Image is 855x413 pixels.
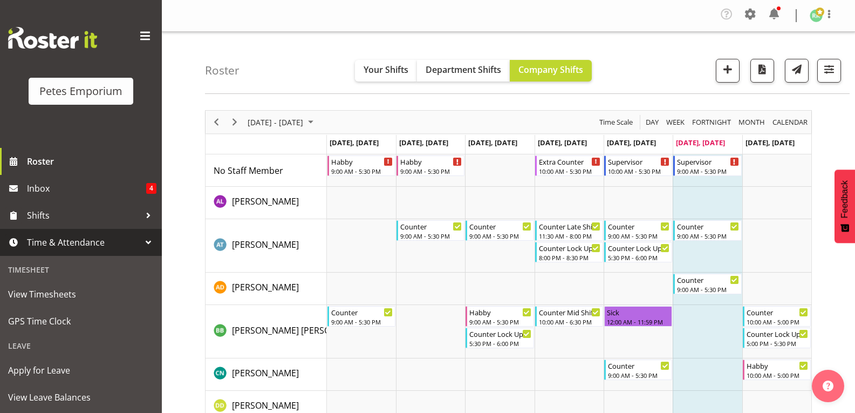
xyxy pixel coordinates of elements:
[771,116,810,129] button: Month
[247,116,304,129] span: [DATE] - [DATE]
[331,307,393,317] div: Counter
[206,358,327,391] td: Christine Neville resource
[743,360,811,380] div: Christine Neville"s event - Habby Begin From Sunday, September 7, 2025 at 10:00:00 AM GMT+12:00 E...
[539,253,600,262] div: 8:00 PM - 8:30 PM
[399,138,448,147] span: [DATE], [DATE]
[27,234,140,250] span: Time & Attendance
[743,328,811,348] div: Beena Beena"s event - Counter Lock Up Begin From Sunday, September 7, 2025 at 5:00:00 PM GMT+12:0...
[8,389,154,405] span: View Leave Balances
[604,155,672,176] div: No Staff Member"s event - Supervisor Begin From Friday, September 5, 2025 at 10:00:00 AM GMT+12:0...
[232,324,368,336] span: [PERSON_NAME] [PERSON_NAME]
[469,339,531,348] div: 5:30 PM - 6:00 PM
[747,317,808,326] div: 10:00 AM - 5:00 PM
[209,116,224,129] button: Previous
[400,221,462,232] div: Counter
[747,371,808,380] div: 10:00 AM - 5:00 PM
[604,306,672,327] div: Beena Beena"s event - Sick Begin From Friday, September 5, 2025 at 12:00:00 AM GMT+12:00 Ends At ...
[604,360,672,380] div: Christine Neville"s event - Counter Begin From Friday, September 5, 2025 at 9:00:00 AM GMT+12:00 ...
[608,232,669,240] div: 9:00 AM - 5:30 PM
[3,384,159,411] a: View Leave Balances
[518,64,583,76] span: Company Shifts
[538,138,587,147] span: [DATE], [DATE]
[607,317,669,326] div: 12:00 AM - 11:59 PM
[677,285,738,294] div: 9:00 AM - 5:30 PM
[677,167,738,175] div: 9:00 AM - 5:30 PM
[750,59,774,83] button: Download a PDF of the roster according to the set date range.
[400,232,462,240] div: 9:00 AM - 5:30 PM
[8,27,97,49] img: Rosterit website logo
[232,239,299,250] span: [PERSON_NAME]
[330,138,379,147] span: [DATE], [DATE]
[673,220,741,241] div: Alex-Micheal Taniwha"s event - Counter Begin From Saturday, September 6, 2025 at 9:00:00 AM GMT+1...
[598,116,634,129] span: Time Scale
[327,306,395,327] div: Beena Beena"s event - Counter Begin From Monday, September 1, 2025 at 9:00:00 AM GMT+12:00 Ends A...
[8,313,154,329] span: GPS Time Clock
[535,220,603,241] div: Alex-Micheal Taniwha"s event - Counter Late Shift Begin From Thursday, September 4, 2025 at 11:30...
[673,274,741,294] div: Amelia Denz"s event - Counter Begin From Saturday, September 6, 2025 at 9:00:00 AM GMT+12:00 Ends...
[673,155,741,176] div: No Staff Member"s event - Supervisor Begin From Saturday, September 6, 2025 at 9:00:00 AM GMT+12:...
[206,273,327,305] td: Amelia Denz resource
[817,59,841,83] button: Filter Shifts
[469,307,531,317] div: Habby
[3,335,159,357] div: Leave
[27,180,146,197] span: Inbox
[469,328,531,339] div: Counter Lock Up
[747,360,808,371] div: Habby
[27,153,156,170] span: Roster
[469,232,531,240] div: 9:00 AM - 5:30 PM
[690,116,733,129] button: Fortnight
[232,400,299,411] span: [PERSON_NAME]
[535,155,603,176] div: No Staff Member"s event - Extra Counter Begin From Thursday, September 4, 2025 at 10:00:00 AM GMT...
[206,219,327,273] td: Alex-Micheal Taniwha resource
[785,59,809,83] button: Send a list of all shifts for the selected filtered period to all rostered employees.
[608,156,669,167] div: Supervisor
[608,242,669,253] div: Counter Lock Up
[677,232,738,240] div: 9:00 AM - 5:30 PM
[327,155,395,176] div: No Staff Member"s event - Habby Begin From Monday, September 1, 2025 at 9:00:00 AM GMT+12:00 Ends...
[510,60,592,82] button: Company Shifts
[396,155,464,176] div: No Staff Member"s event - Habby Begin From Tuesday, September 2, 2025 at 9:00:00 AM GMT+12:00 End...
[539,317,600,326] div: 10:00 AM - 6:30 PM
[665,116,687,129] button: Timeline Week
[331,317,393,326] div: 9:00 AM - 5:30 PM
[676,138,725,147] span: [DATE], [DATE]
[608,253,669,262] div: 5:30 PM - 6:00 PM
[364,64,408,76] span: Your Shifts
[206,187,327,219] td: Abigail Lane resource
[644,116,661,129] button: Timeline Day
[469,317,531,326] div: 9:00 AM - 5:30 PM
[232,238,299,251] a: [PERSON_NAME]
[747,307,808,317] div: Counter
[466,306,533,327] div: Beena Beena"s event - Habby Begin From Wednesday, September 3, 2025 at 9:00:00 AM GMT+12:00 Ends ...
[39,83,122,99] div: Petes Emporium
[604,242,672,262] div: Alex-Micheal Taniwha"s event - Counter Lock Up Begin From Friday, September 5, 2025 at 5:30:00 PM...
[355,60,417,82] button: Your Shifts
[8,362,154,378] span: Apply for Leave
[539,221,600,232] div: Counter Late Shift
[214,165,283,177] span: No Staff Member
[677,221,738,232] div: Counter
[225,111,244,133] div: Next
[535,306,603,327] div: Beena Beena"s event - Counter Mid Shift Begin From Thursday, September 4, 2025 at 10:00:00 AM GMT...
[400,156,462,167] div: Habby
[598,116,635,129] button: Time Scale
[214,164,283,177] a: No Staff Member
[607,138,656,147] span: [DATE], [DATE]
[469,221,531,232] div: Counter
[205,64,240,77] h4: Roster
[3,281,159,308] a: View Timesheets
[232,281,299,293] span: [PERSON_NAME]
[608,221,669,232] div: Counter
[206,305,327,358] td: Beena Beena resource
[607,307,669,317] div: Sick
[677,156,738,167] div: Supervisor
[396,220,464,241] div: Alex-Micheal Taniwha"s event - Counter Begin From Tuesday, September 2, 2025 at 9:00:00 AM GMT+12...
[8,286,154,302] span: View Timesheets
[608,360,669,371] div: Counter
[206,154,327,187] td: No Staff Member resource
[246,116,318,129] button: September 01 - 07, 2025
[3,357,159,384] a: Apply for Leave
[232,399,299,412] a: [PERSON_NAME]
[3,308,159,335] a: GPS Time Clock
[608,167,669,175] div: 10:00 AM - 5:30 PM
